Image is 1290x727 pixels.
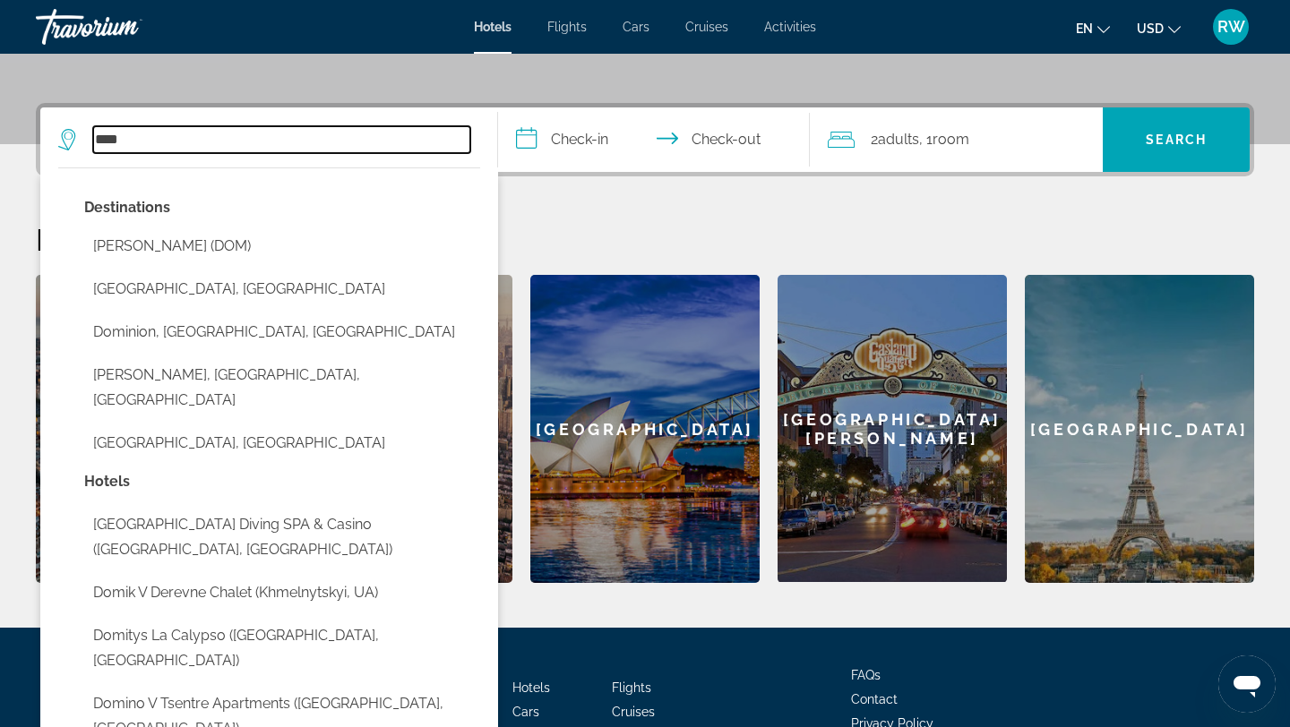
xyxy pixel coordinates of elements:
a: Contact [851,692,898,706]
a: San Diego[GEOGRAPHIC_DATA][PERSON_NAME] [778,275,1007,583]
button: Select hotel: Domik V Derevne Chalet (Khmelnytskyi, UA) [84,576,480,610]
button: Select hotel: Domitys La Calypso (Brest, FR) [84,619,480,678]
a: Hotels [474,20,512,34]
span: RW [1217,18,1245,36]
button: Change language [1076,15,1110,41]
div: [GEOGRAPHIC_DATA][PERSON_NAME] [778,275,1007,582]
span: en [1076,21,1093,36]
a: Barcelona[GEOGRAPHIC_DATA] [36,275,265,583]
button: Select check in and out date [498,107,810,172]
a: FAQs [851,668,881,682]
span: Search [1146,133,1207,147]
a: Travorium [36,4,215,50]
button: Select city: Dominion, TX, United States [84,315,480,349]
button: Select hotel: Domina Coral Bay Resort Diving SPA & Casino (Sharm El-Sheikh, EG) [84,508,480,567]
a: Cars [512,705,539,719]
a: Cruises [612,705,655,719]
div: Search widget [40,107,1250,172]
button: Select city: Dominican Republic, Dominican Republic [84,272,480,306]
button: Select city: Domingos Martins, Vitoria, Brazil [84,358,480,417]
a: Activities [764,20,816,34]
button: Select city: Dominica, Dominica (DOM) [84,229,480,263]
p: Hotel options [84,469,480,494]
a: Cruises [685,20,728,34]
button: Change currency [1137,15,1181,41]
button: Search [1103,107,1250,172]
div: [GEOGRAPHIC_DATA] [1025,275,1254,583]
div: [GEOGRAPHIC_DATA] [36,275,265,583]
a: Cars [623,20,649,34]
input: Search hotel destination [93,126,470,153]
button: Travelers: 2 adults, 0 children [810,107,1104,172]
iframe: Button to launch messaging window [1218,655,1276,713]
button: User Menu [1208,8,1254,46]
a: Paris[GEOGRAPHIC_DATA] [1025,275,1254,583]
span: Room [933,131,969,148]
p: City options [84,195,480,220]
span: 2 [871,127,919,152]
a: Flights [547,20,587,34]
span: USD [1137,21,1164,36]
button: Select city: Dominikowo, Poland [84,426,480,460]
h2: Featured Destinations [36,221,1254,257]
span: , 1 [919,127,969,152]
span: Adults [878,131,919,148]
a: Hotels [512,680,550,695]
a: Sydney[GEOGRAPHIC_DATA] [530,275,760,583]
div: [GEOGRAPHIC_DATA] [530,275,760,583]
a: Flights [612,680,651,695]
